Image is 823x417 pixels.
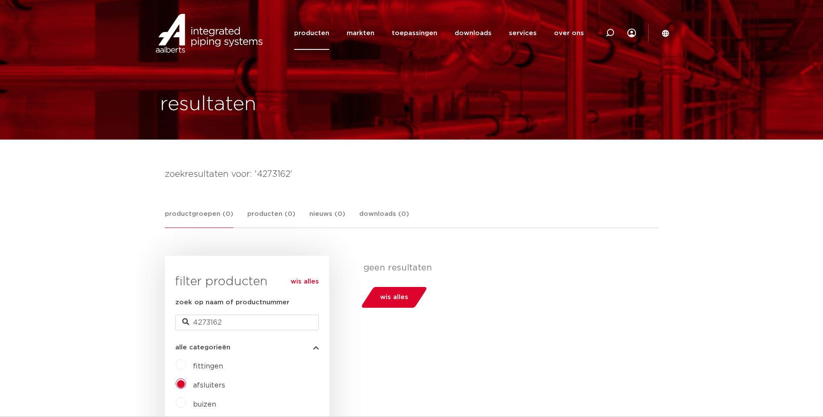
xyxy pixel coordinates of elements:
p: geen resultaten [364,263,652,273]
label: zoek op naam of productnummer [175,297,289,308]
h3: filter producten [175,273,319,290]
input: zoeken [175,315,319,330]
a: afsluiters [193,382,225,389]
span: alle categorieën [175,344,230,351]
a: nieuws (0) [309,209,345,228]
span: wis alles [380,290,408,304]
a: producten (0) [247,209,295,228]
a: wis alles [291,277,319,287]
a: producten [294,16,329,50]
a: downloads (0) [359,209,409,228]
button: alle categorieën [175,344,319,351]
a: services [509,16,537,50]
a: productgroepen (0) [165,209,233,228]
a: buizen [193,401,216,408]
h4: zoekresultaten voor: '4273162' [165,167,659,181]
a: fittingen [193,363,223,370]
a: downloads [455,16,492,50]
nav: Menu [294,16,584,50]
a: over ons [554,16,584,50]
a: toepassingen [392,16,437,50]
a: markten [347,16,374,50]
h1: resultaten [160,91,256,118]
